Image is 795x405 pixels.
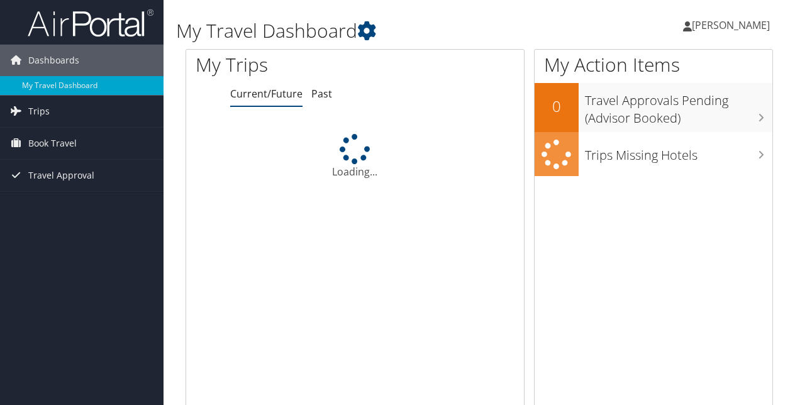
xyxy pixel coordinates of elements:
a: Current/Future [230,87,303,101]
a: [PERSON_NAME] [683,6,782,44]
img: airportal-logo.png [28,8,153,38]
h1: My Travel Dashboard [176,18,581,44]
h3: Trips Missing Hotels [585,140,772,164]
div: Loading... [186,134,524,179]
span: Travel Approval [28,160,94,191]
a: Past [311,87,332,101]
a: 0Travel Approvals Pending (Advisor Booked) [535,83,772,131]
h1: My Action Items [535,52,772,78]
span: Trips [28,96,50,127]
span: Dashboards [28,45,79,76]
span: Book Travel [28,128,77,159]
h1: My Trips [196,52,374,78]
h2: 0 [535,96,579,117]
h3: Travel Approvals Pending (Advisor Booked) [585,86,772,127]
a: Trips Missing Hotels [535,132,772,177]
span: [PERSON_NAME] [692,18,770,32]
